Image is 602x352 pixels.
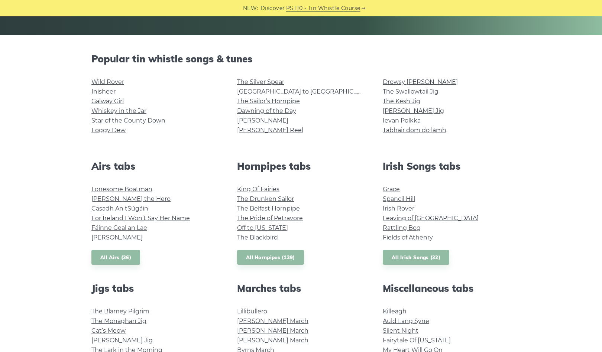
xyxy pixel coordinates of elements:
a: For Ireland I Won’t Say Her Name [91,215,190,222]
a: Leaving of [GEOGRAPHIC_DATA] [383,215,479,222]
span: Discover [260,4,285,13]
h2: Airs tabs [91,160,219,172]
a: [PERSON_NAME] Jig [383,107,444,114]
a: The Belfast Hornpipe [237,205,300,212]
a: PST10 - Tin Whistle Course [286,4,360,13]
a: The Kesh Jig [383,98,420,105]
a: [PERSON_NAME] Reel [237,127,303,134]
a: [PERSON_NAME] March [237,327,308,334]
a: The Blarney Pilgrim [91,308,149,315]
a: The Monaghan Jig [91,317,146,325]
a: Drowsy [PERSON_NAME] [383,78,458,85]
a: Galway Girl [91,98,124,105]
a: The Silver Spear [237,78,284,85]
h2: Hornpipes tabs [237,160,365,172]
a: Dawning of the Day [237,107,296,114]
a: [GEOGRAPHIC_DATA] to [GEOGRAPHIC_DATA] [237,88,374,95]
a: Fáinne Geal an Lae [91,224,147,231]
h2: Popular tin whistle songs & tunes [91,53,511,65]
a: [PERSON_NAME] Jig [91,337,153,344]
a: [PERSON_NAME] [91,234,143,241]
h2: Irish Songs tabs [383,160,511,172]
a: Tabhair dom do lámh [383,127,446,134]
a: The Drunken Sailor [237,195,294,202]
a: Fairytale Of [US_STATE] [383,337,451,344]
a: Auld Lang Syne [383,317,429,325]
a: [PERSON_NAME] March [237,317,308,325]
a: The Sailor’s Hornpipe [237,98,300,105]
h2: Miscellaneous tabs [383,283,511,294]
a: The Blackbird [237,234,278,241]
a: Lonesome Boatman [91,186,152,193]
a: Killeagh [383,308,407,315]
a: All Airs (36) [91,250,140,265]
a: The Swallowtail Jig [383,88,438,95]
a: Rattling Bog [383,224,421,231]
a: Spancil Hill [383,195,415,202]
a: Silent Night [383,327,418,334]
a: [PERSON_NAME] March [237,337,308,344]
a: Casadh An tSúgáin [91,205,148,212]
a: Lillibullero [237,308,267,315]
h2: Jigs tabs [91,283,219,294]
a: All Irish Songs (32) [383,250,449,265]
a: Foggy Dew [91,127,126,134]
a: Wild Rover [91,78,124,85]
a: Cat’s Meow [91,327,126,334]
a: Irish Rover [383,205,414,212]
a: The Pride of Petravore [237,215,303,222]
a: Off to [US_STATE] [237,224,288,231]
a: All Hornpipes (139) [237,250,304,265]
a: Star of the County Down [91,117,165,124]
a: Inisheer [91,88,116,95]
a: King Of Fairies [237,186,279,193]
a: Fields of Athenry [383,234,433,241]
h2: Marches tabs [237,283,365,294]
a: [PERSON_NAME] the Hero [91,195,171,202]
a: Ievan Polkka [383,117,421,124]
a: [PERSON_NAME] [237,117,288,124]
span: NEW: [243,4,258,13]
a: Grace [383,186,400,193]
a: Whiskey in the Jar [91,107,146,114]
